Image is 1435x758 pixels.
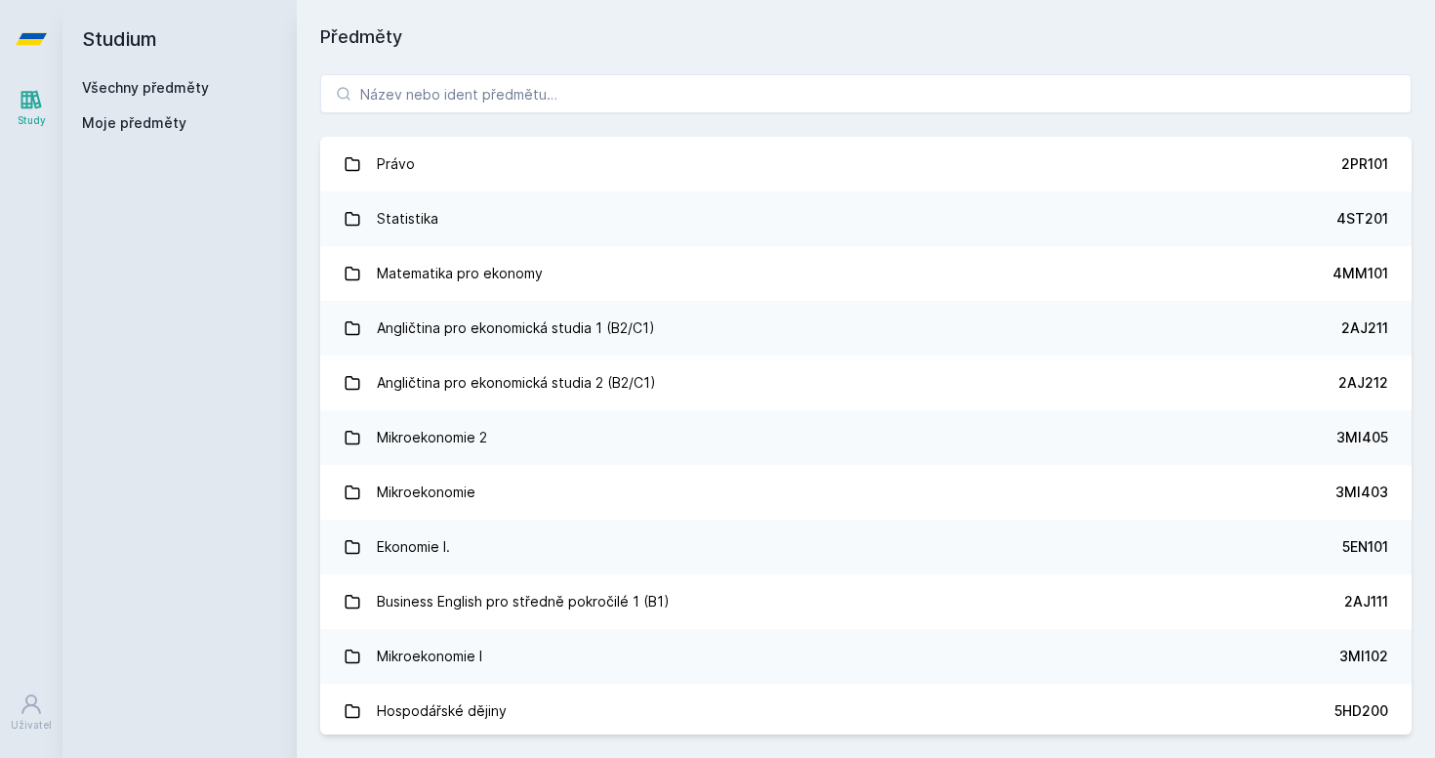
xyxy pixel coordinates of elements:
[320,74,1412,113] input: Název nebo ident předmětu…
[320,410,1412,465] a: Mikroekonomie 2 3MI405
[320,191,1412,246] a: Statistika 4ST201
[320,23,1412,51] h1: Předměty
[377,199,438,238] div: Statistika
[1335,483,1388,502] div: 3MI403
[4,683,59,742] a: Uživatel
[1338,373,1388,393] div: 2AJ212
[82,79,209,96] a: Všechny předměty
[377,145,415,184] div: Právo
[377,692,507,731] div: Hospodářské dějiny
[377,527,450,567] div: Ekonomie I.
[320,356,1412,410] a: Angličtina pro ekonomická studia 2 (B2/C1) 2AJ212
[377,418,487,457] div: Mikroekonomie 2
[1336,209,1388,229] div: 4ST201
[377,254,543,293] div: Matematika pro ekonomy
[377,582,670,621] div: Business English pro středně pokročilé 1 (B1)
[320,574,1412,629] a: Business English pro středně pokročilé 1 (B1) 2AJ111
[377,473,475,512] div: Mikroekonomie
[1341,154,1388,174] div: 2PR101
[377,637,482,676] div: Mikroekonomie I
[1341,318,1388,338] div: 2AJ211
[4,78,59,138] a: Study
[1342,537,1388,557] div: 5EN101
[1339,647,1388,666] div: 3MI102
[320,684,1412,738] a: Hospodářské dějiny 5HD200
[18,113,46,128] div: Study
[320,465,1412,520] a: Mikroekonomie 3MI403
[11,718,52,733] div: Uživatel
[320,246,1412,301] a: Matematika pro ekonomy 4MM101
[82,113,186,133] span: Moje předměty
[320,301,1412,356] a: Angličtina pro ekonomická studia 1 (B2/C1) 2AJ211
[320,520,1412,574] a: Ekonomie I. 5EN101
[1336,428,1388,447] div: 3MI405
[377,309,655,348] div: Angličtina pro ekonomická studia 1 (B2/C1)
[377,363,656,402] div: Angličtina pro ekonomická studia 2 (B2/C1)
[1334,701,1388,721] div: 5HD200
[1344,592,1388,611] div: 2AJ111
[1332,264,1388,283] div: 4MM101
[320,137,1412,191] a: Právo 2PR101
[320,629,1412,684] a: Mikroekonomie I 3MI102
